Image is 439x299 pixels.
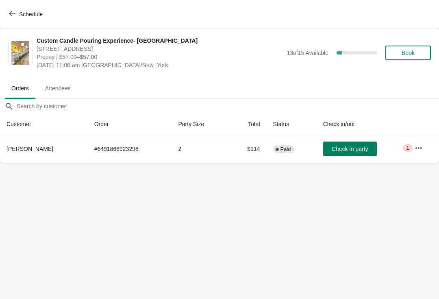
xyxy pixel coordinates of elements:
span: Schedule [19,11,43,17]
span: [STREET_ADDRESS] [37,45,283,53]
span: [DATE] 11:00 am [GEOGRAPHIC_DATA]/New_York [37,61,283,69]
td: # 6491866923298 [88,135,172,163]
span: 13 of 15 Available [287,50,328,56]
th: Order [88,113,172,135]
span: Check in party [332,146,368,152]
button: Book [385,46,431,60]
th: Party Size [172,113,228,135]
span: Paid [280,146,291,153]
span: [PERSON_NAME] [7,146,53,152]
span: 1 [406,145,409,151]
span: Book [402,50,415,56]
span: Prepay | $57.00–$57.00 [37,53,283,61]
span: Orders [5,81,35,96]
span: Attendees [39,81,77,96]
th: Check in/out [317,113,408,135]
span: Custom Candle Pouring Experience- [GEOGRAPHIC_DATA] [37,37,283,45]
button: Check in party [323,142,377,156]
th: Status [267,113,317,135]
th: Total [229,113,267,135]
td: 2 [172,135,228,163]
img: Custom Candle Pouring Experience- Delray Beach [11,41,29,65]
td: $114 [229,135,267,163]
button: Schedule [4,7,49,22]
input: Search by customer [16,99,439,113]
